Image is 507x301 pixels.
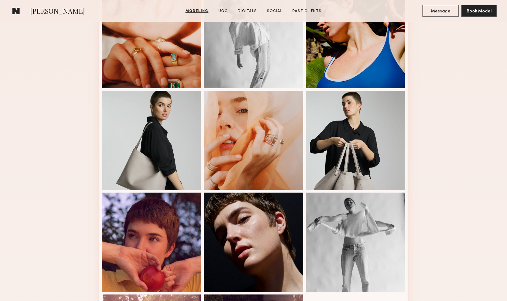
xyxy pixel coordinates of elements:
[461,5,497,17] button: Book Model
[264,8,285,14] a: Social
[422,5,459,17] button: Message
[290,8,324,14] a: Past Clients
[235,8,259,14] a: Digitals
[216,8,230,14] a: UGC
[461,8,497,13] a: Book Model
[183,8,211,14] a: Modeling
[30,6,85,17] span: [PERSON_NAME]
